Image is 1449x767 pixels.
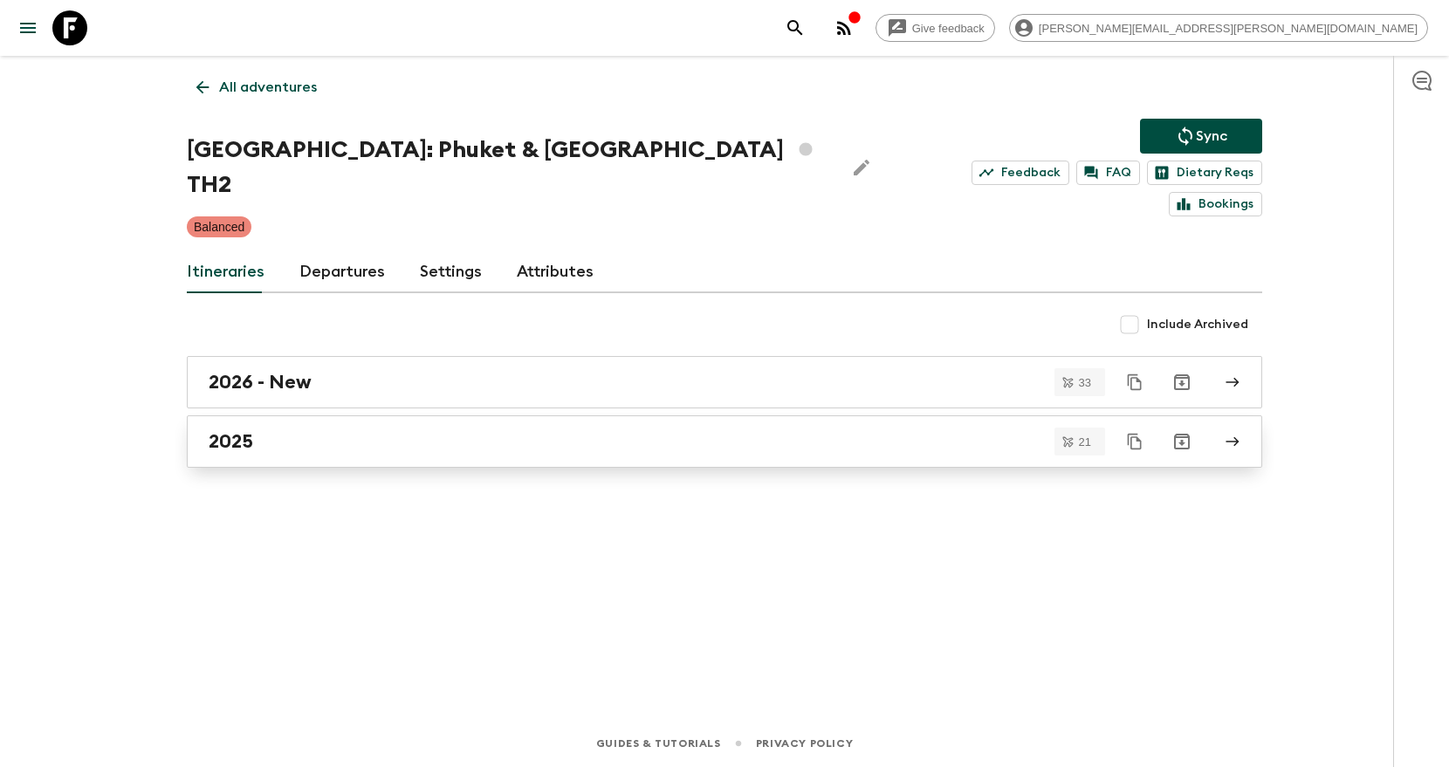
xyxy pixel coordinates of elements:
a: Bookings [1169,192,1262,216]
span: 21 [1068,436,1102,448]
a: 2025 [187,415,1262,468]
h1: [GEOGRAPHIC_DATA]: Phuket & [GEOGRAPHIC_DATA] TH2 [187,133,830,202]
button: Sync adventure departures to the booking engine [1140,119,1262,154]
h2: 2026 - New [209,371,312,394]
button: menu [10,10,45,45]
h2: 2025 [209,430,253,453]
a: Attributes [517,251,594,293]
button: Edit Adventure Title [844,133,879,202]
span: Include Archived [1147,316,1248,333]
span: Give feedback [903,22,994,35]
a: All adventures [187,70,326,105]
div: [PERSON_NAME][EMAIL_ADDRESS][PERSON_NAME][DOMAIN_NAME] [1009,14,1428,42]
a: 2026 - New [187,356,1262,408]
a: Guides & Tutorials [596,734,721,753]
span: [PERSON_NAME][EMAIL_ADDRESS][PERSON_NAME][DOMAIN_NAME] [1029,22,1427,35]
a: Privacy Policy [756,734,853,753]
p: All adventures [219,77,317,98]
button: Archive [1164,424,1199,459]
a: Departures [299,251,385,293]
a: Itineraries [187,251,264,293]
a: Feedback [972,161,1069,185]
p: Balanced [194,218,244,236]
button: Archive [1164,365,1199,400]
span: 33 [1068,377,1102,388]
button: Duplicate [1119,366,1150,398]
a: Dietary Reqs [1147,161,1262,185]
button: search adventures [778,10,813,45]
p: Sync [1196,126,1227,147]
a: FAQ [1076,161,1140,185]
a: Give feedback [876,14,995,42]
button: Duplicate [1119,426,1150,457]
a: Settings [420,251,482,293]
